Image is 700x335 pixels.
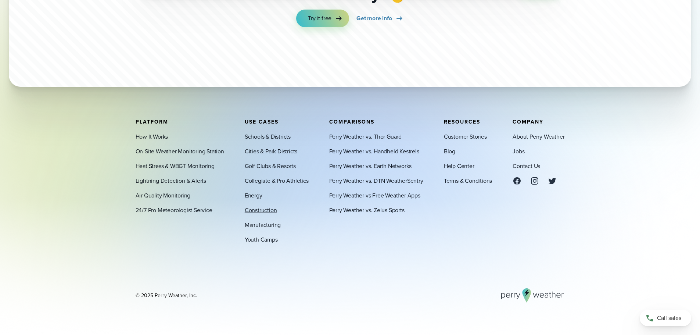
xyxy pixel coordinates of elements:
[136,161,215,170] a: Heat Stress & WBGT Monitoring
[513,132,564,141] a: About Perry Weather
[657,314,681,322] span: Call sales
[245,147,297,156] a: Cities & Park Districts
[329,191,420,200] a: Perry Weather vs Free Weather Apps
[245,191,262,200] a: Energy
[356,10,403,27] a: Get more info
[329,176,423,185] a: Perry Weather vs. DTN WeatherSentry
[245,176,309,185] a: Collegiate & Pro Athletics
[136,292,197,299] div: © 2025 Perry Weather, Inc.
[245,206,277,214] a: Construction
[136,118,168,125] span: Platform
[245,220,281,229] a: Manufacturing
[136,147,224,156] a: On-Site Weather Monitoring Station
[136,191,191,200] a: Air Quality Monitoring
[136,206,212,214] a: 24/7 Pro Meteorologist Service
[245,132,291,141] a: Schools & Districts
[444,176,492,185] a: Terms & Conditions
[513,161,540,170] a: Contact Us
[329,147,419,156] a: Perry Weather vs. Handheld Kestrels
[444,118,480,125] span: Resources
[640,310,691,326] a: Call sales
[136,176,206,185] a: Lightning Detection & Alerts
[513,118,543,125] span: Company
[136,132,168,141] a: How It Works
[296,10,349,27] a: Try it free
[356,14,392,23] span: Get more info
[513,147,524,156] a: Jobs
[329,132,402,141] a: Perry Weather vs. Thor Guard
[329,206,405,214] a: Perry Weather vs. Zelus Sports
[329,118,374,125] span: Comparisons
[245,235,278,244] a: Youth Camps
[444,132,487,141] a: Customer Stories
[329,161,412,170] a: Perry Weather vs. Earth Networks
[245,118,279,125] span: Use Cases
[308,14,331,23] span: Try it free
[245,161,296,170] a: Golf Clubs & Resorts
[444,147,455,156] a: Blog
[444,161,474,170] a: Help Center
